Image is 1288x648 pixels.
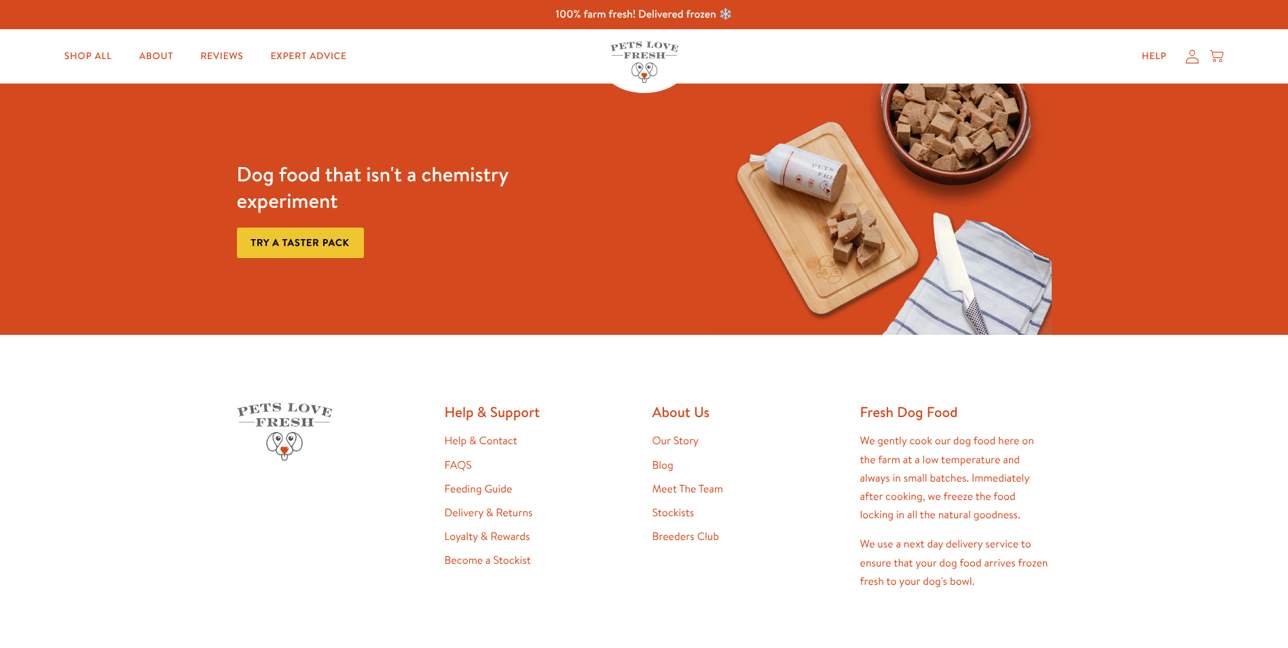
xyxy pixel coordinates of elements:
[445,553,531,568] a: Become a Stockist
[237,161,570,214] h3: Dog food that isn't a chemistry experiment
[1130,43,1177,70] a: Help
[652,482,723,497] a: Meet The Team
[610,41,678,83] img: Pets Love Fresh
[860,535,1052,591] p: We use a next day delivery service to ensure that your dog food arrives frozen fresh to your dog'...
[445,529,530,544] a: Loyalty & Rewards
[652,458,674,473] a: Blog
[860,403,1052,421] h2: Fresh Dog Food
[652,505,695,520] a: Stockists
[445,403,636,421] h2: Help & Support
[237,228,364,258] a: Try a taster pack
[860,432,1052,524] p: We gently cook our dog food here on the farm at a low temperature and always in small batches. Im...
[445,433,517,448] a: Help & Contact
[445,505,533,520] a: Delivery & Returns
[652,529,719,544] a: Breeders Club
[445,458,472,473] a: FAQS
[260,43,358,70] a: Expert Advice
[445,482,513,497] a: Feeding Guide
[189,43,254,70] a: Reviews
[652,403,844,421] h2: About Us
[652,433,699,448] a: Our Story
[718,84,1052,335] img: Fussy
[54,43,123,70] a: Shop All
[128,43,184,70] a: About
[237,403,332,461] img: Pets Love Fresh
